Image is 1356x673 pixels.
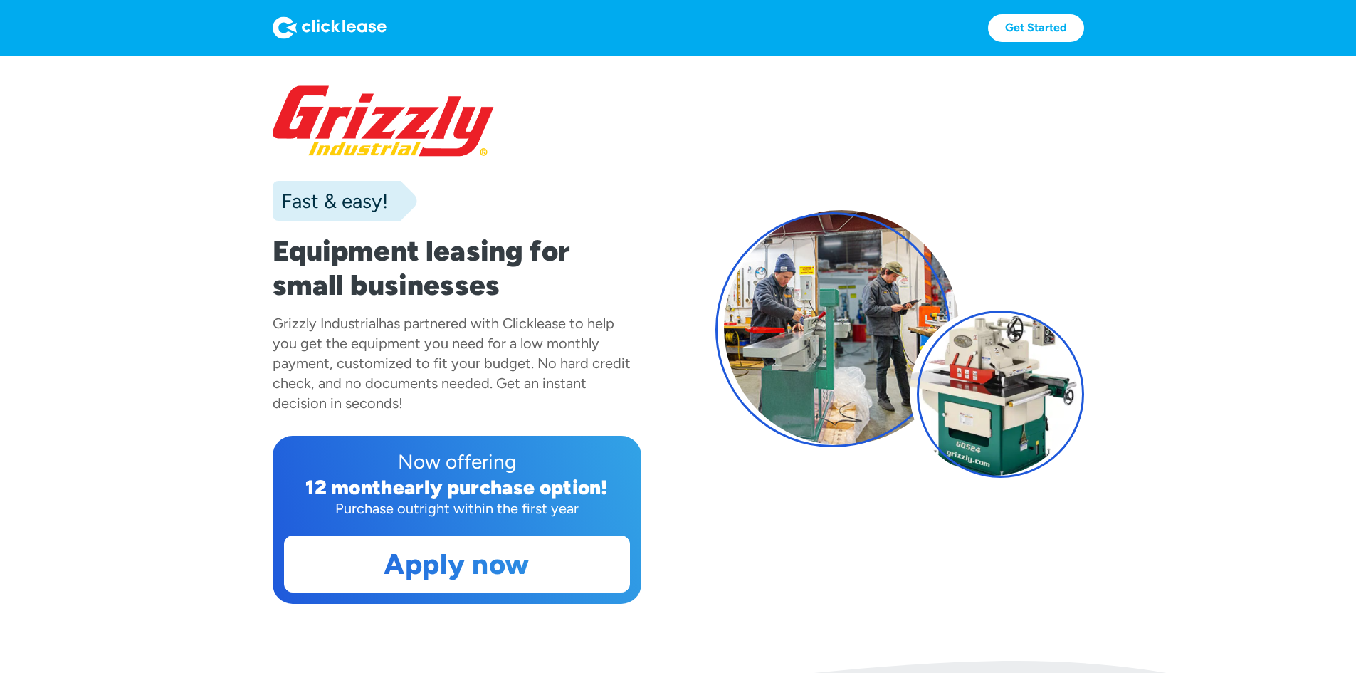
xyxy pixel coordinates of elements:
[273,16,387,39] img: Logo
[284,447,630,476] div: Now offering
[273,315,379,332] div: Grizzly Industrial
[285,536,629,592] a: Apply now
[273,315,631,412] div: has partnered with Clicklease to help you get the equipment you need for a low monthly payment, c...
[393,475,608,499] div: early purchase option!
[284,499,630,518] div: Purchase outright within the first year
[988,14,1084,42] a: Get Started
[273,187,388,215] div: Fast & easy!
[273,234,641,302] h1: Equipment leasing for small businesses
[305,475,393,499] div: 12 month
